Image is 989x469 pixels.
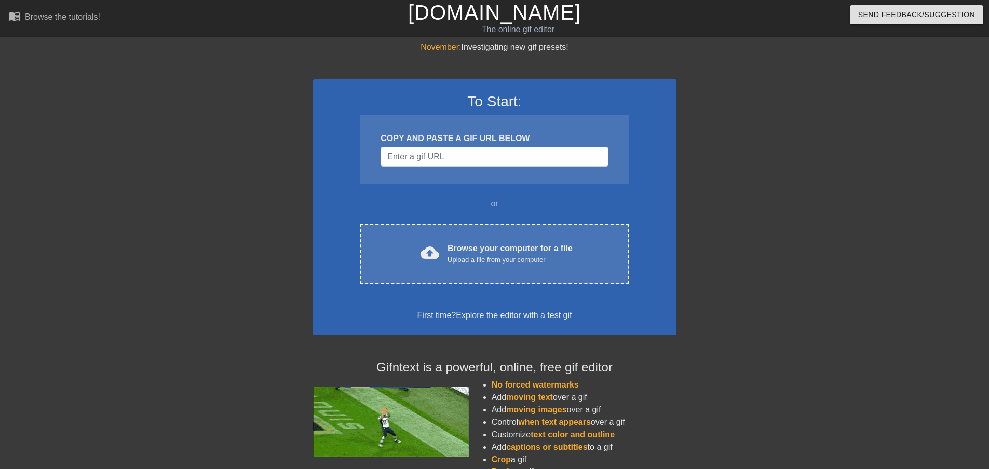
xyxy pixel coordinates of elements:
[492,380,579,389] span: No forced watermarks
[8,10,100,26] a: Browse the tutorials!
[25,12,100,21] div: Browse the tutorials!
[421,243,439,262] span: cloud_upload
[492,453,676,466] li: a gif
[858,8,975,21] span: Send Feedback/Suggestion
[448,255,573,265] div: Upload a file from your computer
[492,391,676,404] li: Add over a gif
[492,416,676,429] li: Control over a gif
[518,418,591,426] span: when text appears
[381,132,608,145] div: COPY AND PASTE A GIF URL BELOW
[492,429,676,441] li: Customize
[531,430,615,439] span: text color and outline
[335,23,701,36] div: The online gif editor
[408,1,581,24] a: [DOMAIN_NAME]
[340,198,649,210] div: or
[506,443,587,451] span: captions or subtitles
[492,441,676,453] li: Add to a gif
[492,455,511,464] span: Crop
[456,311,572,320] a: Explore the editor with a test gif
[506,405,566,414] span: moving images
[313,360,676,375] h4: Gifntext is a powerful, online, free gif editor
[421,43,461,51] span: November:
[506,393,553,402] span: moving text
[448,242,573,265] div: Browse your computer for a file
[313,41,676,53] div: Investigating new gif presets!
[850,5,983,24] button: Send Feedback/Suggestion
[492,404,676,416] li: Add over a gif
[381,147,608,167] input: Username
[327,309,663,322] div: First time?
[8,10,21,22] span: menu_book
[313,387,469,457] img: football_small.gif
[327,93,663,111] h3: To Start:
